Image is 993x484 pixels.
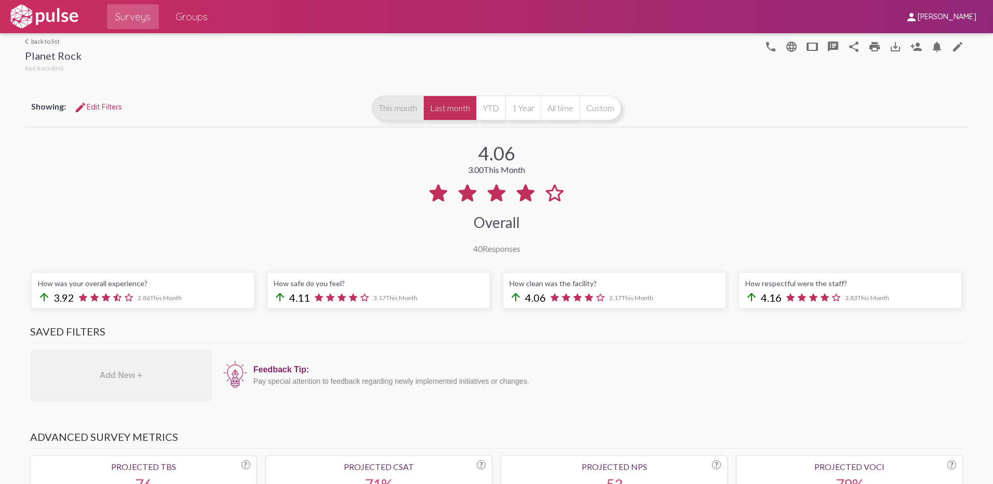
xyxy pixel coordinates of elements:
span: 4.16 [761,291,782,304]
span: 3.92 [53,291,74,304]
button: YTD [476,96,505,120]
span: 4.06 [525,291,546,304]
mat-icon: Bell [931,41,943,53]
mat-icon: person [905,11,918,23]
span: Edit Filters [74,102,122,112]
button: language [781,36,802,57]
span: Red Rock BHS [25,64,63,72]
button: Edit FiltersEdit Filters [66,98,130,116]
mat-icon: arrow_upward [274,291,286,303]
span: 2.17 [609,294,653,302]
span: This Month [484,165,525,174]
span: Groups [176,7,208,26]
div: Feedback Tip: [253,365,958,374]
mat-icon: speaker_notes [827,41,839,53]
a: Surveys [107,4,159,29]
div: How respectful were the staff? [745,279,955,288]
mat-icon: Share [848,41,860,53]
span: This Month [386,294,418,302]
mat-icon: print [868,41,881,53]
a: edit [947,36,968,57]
button: [PERSON_NAME] [897,7,985,26]
span: 3.83 [845,294,889,302]
button: Last month [423,96,476,120]
mat-icon: language [764,41,777,53]
span: This Month [857,294,889,302]
div: ? [241,460,250,469]
h3: Advanced Survey Metrics [30,431,963,449]
span: 2.86 [138,294,182,302]
button: This month [372,96,423,120]
button: Person [906,36,927,57]
mat-icon: Edit Filters [74,101,87,114]
a: print [864,36,885,57]
span: 4.11 [289,291,310,304]
span: [PERSON_NAME] [918,12,976,22]
div: Projected VoCI [743,462,956,472]
button: speaker_notes [823,36,843,57]
div: Projected TBS [37,462,250,472]
mat-icon: arrow_upward [38,291,50,303]
div: ? [477,460,486,469]
mat-icon: arrow_back_ios [25,38,31,45]
a: back to list [25,37,82,45]
span: This Month [622,294,653,302]
div: Add New + [30,349,212,401]
a: Groups [167,4,216,29]
div: 4.06 [478,142,515,165]
span: Showing: [31,101,66,111]
div: Projected CSAT [272,462,486,472]
span: 3.17 [373,294,418,302]
button: 1 Year [505,96,541,120]
mat-icon: tablet [806,41,818,53]
button: Bell [927,36,947,57]
div: Responses [473,244,520,253]
h3: Saved Filters [30,325,963,343]
span: This Month [150,294,182,302]
div: How was your overall experience? [38,279,248,288]
div: Overall [474,213,520,231]
mat-icon: language [785,41,798,53]
button: Custom [580,96,621,120]
span: Surveys [115,7,151,26]
div: Pay special attention to feedback regarding newly implemented initiatives or changes. [253,377,958,385]
button: language [760,36,781,57]
div: Planet Rock [25,49,82,64]
div: 3.00 [468,165,525,174]
span: 40 [473,244,482,253]
img: white-logo.svg [8,4,80,30]
div: Projected NPS [507,462,721,472]
button: All time [541,96,580,120]
div: How safe do you feel? [274,279,484,288]
div: ? [947,460,956,469]
button: Share [843,36,864,57]
button: tablet [802,36,823,57]
mat-icon: Download [889,41,902,53]
div: How clean was the facility? [509,279,719,288]
div: ? [712,460,721,469]
img: icon12.png [222,360,248,389]
mat-icon: arrow_upward [509,291,522,303]
button: Download [885,36,906,57]
mat-icon: arrow_upward [745,291,758,303]
mat-icon: Person [910,41,922,53]
mat-icon: edit [951,41,964,53]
